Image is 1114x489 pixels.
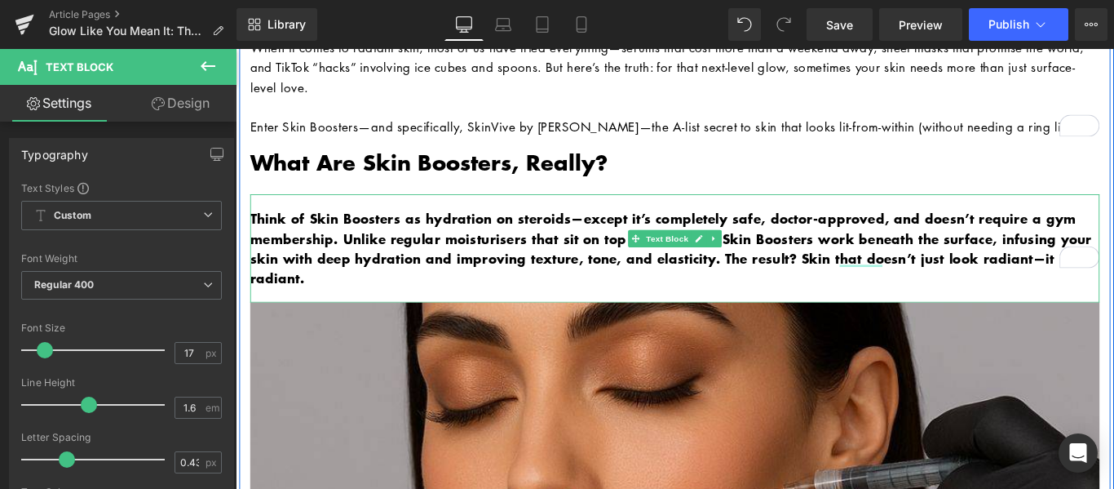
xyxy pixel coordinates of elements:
a: Mobile [562,8,601,41]
b: What Are Skin Boosters, Really? [16,109,418,144]
div: Font Weight [21,253,222,265]
b: Think of Skin Boosters as hydration on steroids—except it’s completely safe, doctor-approved, and... [16,180,961,268]
div: Typography [21,139,88,162]
a: Laptop [484,8,523,41]
span: Save [826,16,853,33]
b: Custom [54,209,91,223]
p: Enter Skin Boosters—and specifically, SkinVive by [PERSON_NAME]—the A-list secret to skin that lo... [16,76,970,98]
span: px [206,348,219,358]
button: More [1075,8,1107,41]
a: Design [122,85,240,122]
a: Article Pages [49,8,237,21]
a: Tablet [523,8,562,41]
div: Line Height [21,377,222,389]
div: Open Intercom Messenger [1059,433,1098,473]
a: Preview [879,8,962,41]
span: Library [267,17,306,32]
div: Text Styles [21,181,222,194]
span: Publish [988,18,1029,31]
div: To enrich screen reader interactions, please activate Accessibility in Grammarly extension settings [16,163,970,285]
span: px [206,457,219,468]
button: Undo [728,8,761,41]
a: New Library [237,8,317,41]
a: Desktop [444,8,484,41]
span: Text Block [458,203,511,223]
b: Regular 400 [34,278,95,291]
span: Preview [899,16,943,33]
a: Expand / Collapse [529,203,546,223]
span: Text Block [46,60,113,73]
div: Letter Spacing [21,432,222,443]
button: Redo [767,8,800,41]
div: Font Size [21,322,222,334]
span: Glow Like You Mean It: The Skin Booster Secret to Luminous Skin [49,24,206,38]
span: em [206,402,219,413]
iframe: To enrich screen reader interactions, please activate Accessibility in Grammarly extension settings [236,49,1114,489]
button: Publish [969,8,1068,41]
